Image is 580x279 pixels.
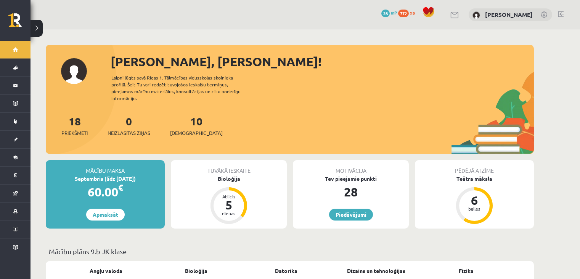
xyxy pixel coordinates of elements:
[118,182,123,193] span: €
[171,160,287,175] div: Tuvākā ieskaite
[293,175,409,183] div: Tev pieejamie punkti
[472,11,480,19] img: Anastasija Vasiļevska
[275,267,297,275] a: Datorika
[391,10,397,16] span: mP
[185,267,207,275] a: Bioloģija
[46,183,165,201] div: 60.00
[46,160,165,175] div: Mācību maksa
[49,246,531,256] p: Mācību plāns 9.b JK klase
[217,211,240,216] div: dienas
[398,10,419,16] a: 772 xp
[8,13,31,32] a: Rīgas 1. Tālmācības vidusskola
[111,74,254,102] div: Laipni lūgts savā Rīgas 1. Tālmācības vidusskolas skolnieka profilā. Šeit Tu vari redzēt tuvojošo...
[46,175,165,183] div: Septembris (līdz [DATE])
[415,160,534,175] div: Pēdējā atzīme
[463,194,486,206] div: 6
[415,175,534,225] a: Teātra māksla 6 balles
[347,267,405,275] a: Dizains un tehnoloģijas
[329,209,373,221] a: Piedāvājumi
[170,129,223,137] span: [DEMOGRAPHIC_DATA]
[217,199,240,211] div: 5
[90,267,122,275] a: Angļu valoda
[61,114,88,137] a: 18Priekšmeti
[293,160,409,175] div: Motivācija
[410,10,415,16] span: xp
[463,206,486,211] div: balles
[293,183,409,201] div: 28
[381,10,397,16] a: 28 mP
[170,114,223,137] a: 10[DEMOGRAPHIC_DATA]
[485,11,533,18] a: [PERSON_NAME]
[111,52,534,71] div: [PERSON_NAME], [PERSON_NAME]!
[86,209,125,221] a: Apmaksāt
[108,129,150,137] span: Neizlasītās ziņas
[171,175,287,225] a: Bioloģija Atlicis 5 dienas
[415,175,534,183] div: Teātra māksla
[459,267,474,275] a: Fizika
[381,10,390,17] span: 28
[398,10,409,17] span: 772
[108,114,150,137] a: 0Neizlasītās ziņas
[171,175,287,183] div: Bioloģija
[61,129,88,137] span: Priekšmeti
[217,194,240,199] div: Atlicis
